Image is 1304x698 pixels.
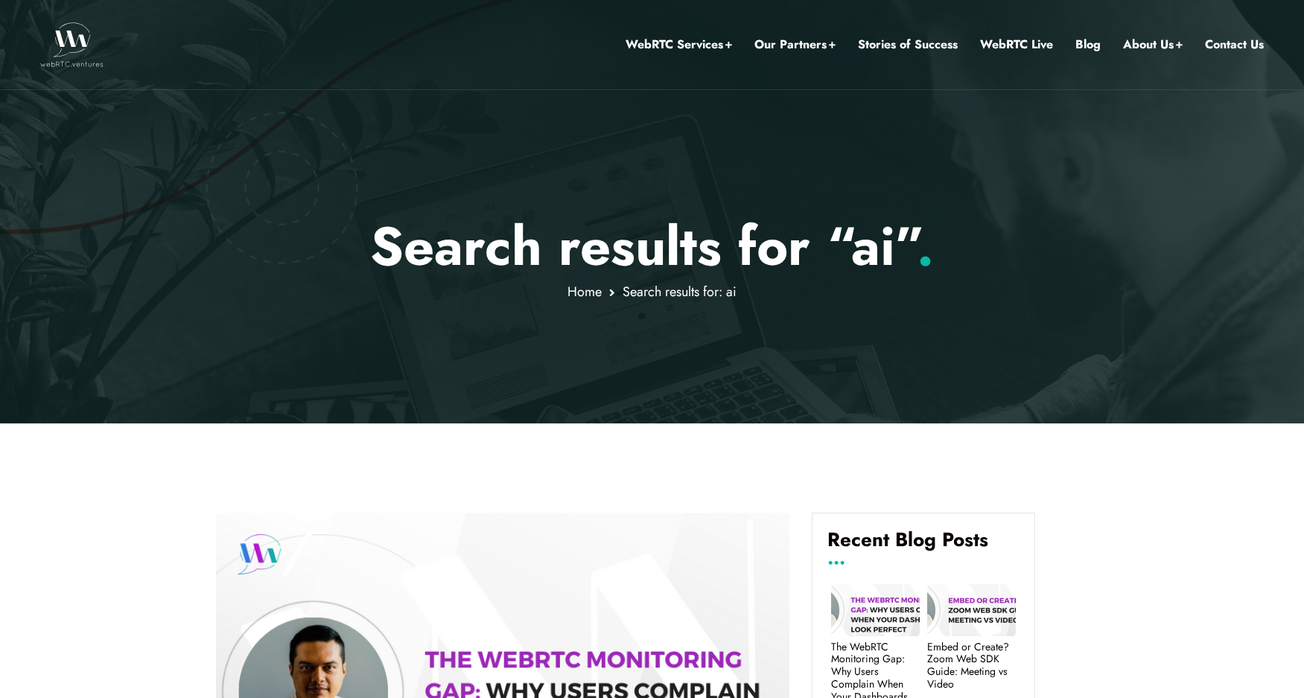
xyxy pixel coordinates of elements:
[827,528,1020,563] h4: Recent Blog Posts
[626,35,732,54] a: WebRTC Services
[623,282,737,301] span: Search results for: ai
[1075,35,1101,54] a: Blog
[1123,35,1183,54] a: About Us
[858,35,958,54] a: Stories of Success
[1205,35,1264,54] a: Contact Us
[40,22,104,67] img: WebRTC.ventures
[980,35,1053,54] a: WebRTC Live
[927,641,1016,691] a: Embed or Create? Zoom Web SDK Guide: Meeting vs Video
[216,214,1088,278] p: Search results for “ai”
[754,35,836,54] a: Our Partners
[567,282,602,301] a: Home
[917,208,934,285] span: .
